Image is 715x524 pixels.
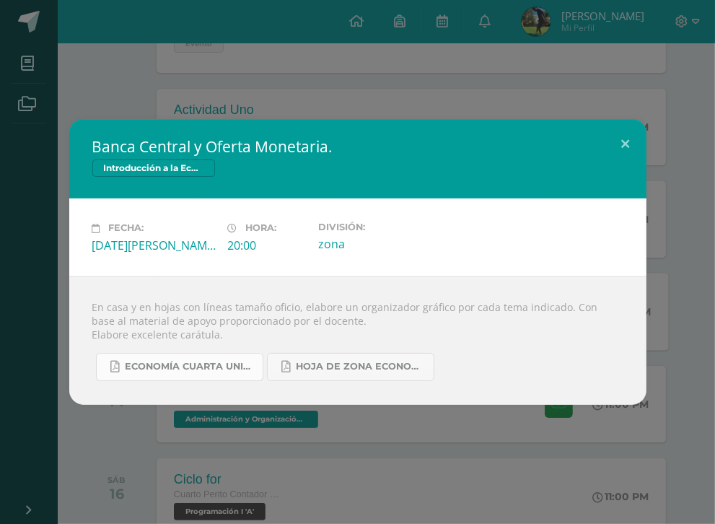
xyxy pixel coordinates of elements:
label: División: [318,222,442,232]
span: Hora: [246,223,277,234]
div: zona [318,236,442,252]
span: ECONOMÍA CUARTA UNIDAD.pdf [126,361,255,372]
a: ECONOMÍA CUARTA UNIDAD.pdf [96,353,263,381]
div: [DATE][PERSON_NAME] [92,237,216,253]
a: Hoja de Zona Economía.pdf [267,353,434,381]
span: Introducción a la Economía [92,160,215,177]
span: Fecha: [109,223,144,234]
div: En casa y en hojas con líneas tamaño oficio, elabore un organizador gráfico por cada tema indicad... [69,276,646,405]
span: Hoja de Zona Economía.pdf [297,361,426,372]
h2: Banca Central y Oferta Monetaria. [92,136,623,157]
button: Close (Esc) [605,119,646,168]
div: 20:00 [228,237,307,253]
